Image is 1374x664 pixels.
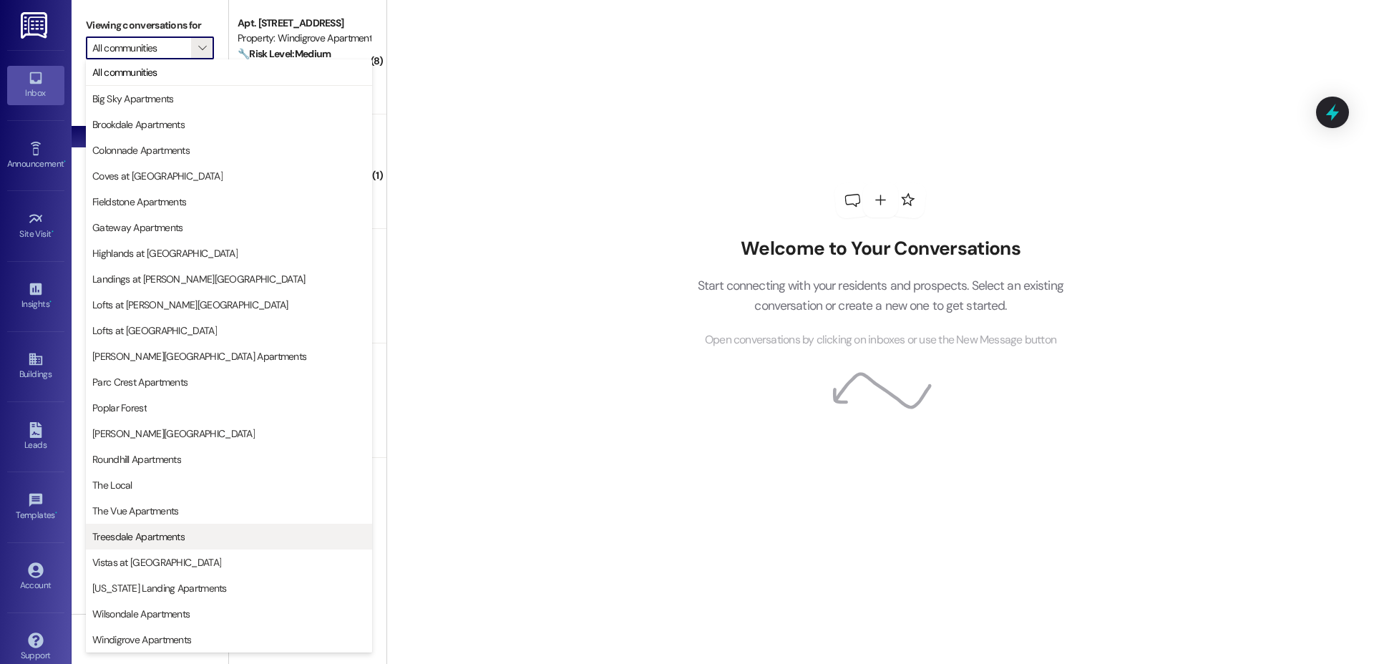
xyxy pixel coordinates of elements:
a: Inbox [7,66,64,104]
div: Prospects [72,276,228,291]
span: Lofts at [GEOGRAPHIC_DATA] [92,323,217,338]
h2: Welcome to Your Conversations [676,238,1085,260]
img: ResiDesk Logo [21,12,50,39]
a: Templates • [7,488,64,527]
span: Highlands at [GEOGRAPHIC_DATA] [92,246,238,260]
a: Buildings [7,347,64,386]
span: Colonnade Apartments [92,143,190,157]
span: [PERSON_NAME][GEOGRAPHIC_DATA] [92,426,255,441]
p: Start connecting with your residents and prospects. Select an existing conversation or create a n... [676,275,1085,316]
span: Open conversations by clicking on inboxes or use the New Message button [705,331,1056,349]
span: [US_STATE] Landing Apartments [92,581,227,595]
div: Prospects + Residents [72,81,228,96]
span: Parc Crest Apartments [92,375,187,389]
span: The Vue Apartments [92,504,178,518]
span: Roundhill Apartments [92,452,181,467]
a: Leads [7,418,64,456]
span: Treesdale Apartments [92,529,185,544]
span: • [55,508,57,518]
input: All communities [92,36,191,59]
span: Windigrove Apartments [92,633,191,647]
span: Brookdale Apartments [92,117,185,132]
span: Poplar Forest [92,401,147,415]
span: Fieldstone Apartments [92,195,186,209]
span: Landings at [PERSON_NAME][GEOGRAPHIC_DATA] [92,272,306,286]
span: Big Sky Apartments [92,92,173,106]
div: Property: Windigrove Apartments [238,31,370,46]
span: • [49,297,52,307]
span: Lofts at [PERSON_NAME][GEOGRAPHIC_DATA] [92,298,288,312]
a: Account [7,558,64,597]
span: Vistas at [GEOGRAPHIC_DATA] [92,555,221,570]
span: All communities [92,65,157,79]
label: Viewing conversations for [86,14,214,36]
span: [PERSON_NAME][GEOGRAPHIC_DATA] Apartments [92,349,306,363]
strong: 🔧 Risk Level: Medium [238,47,331,60]
span: Coves at [GEOGRAPHIC_DATA] [92,169,223,183]
span: The Local [92,478,132,492]
span: Wilsondale Apartments [92,607,190,621]
i:  [198,42,206,54]
div: Residents [72,406,228,421]
div: Past + Future Residents [72,537,228,552]
span: • [64,157,66,167]
span: • [52,227,54,237]
a: Site Visit • [7,207,64,245]
span: Gateway Apartments [92,220,182,235]
div: Apt. [STREET_ADDRESS] [238,16,370,31]
a: Insights • [7,277,64,316]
